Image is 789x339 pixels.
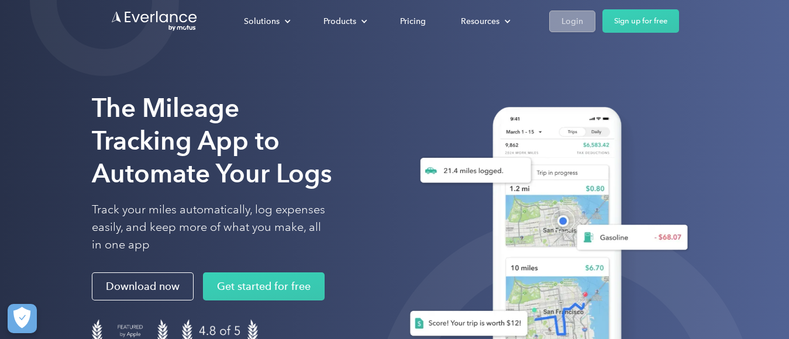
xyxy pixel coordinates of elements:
div: Resources [461,14,499,29]
a: Download now [92,272,194,300]
a: Login [549,11,595,32]
div: Products [312,11,377,32]
div: Pricing [400,14,426,29]
a: Go to homepage [111,10,198,32]
div: Solutions [244,14,280,29]
div: Solutions [232,11,300,32]
p: Track your miles automatically, log expenses easily, and keep more of what you make, all in one app [92,201,326,254]
div: Resources [449,11,520,32]
strong: The Mileage Tracking App to Automate Your Logs [92,92,332,189]
button: Cookies Settings [8,304,37,333]
a: Sign up for free [602,9,679,33]
div: Login [561,14,583,29]
a: Pricing [388,11,437,32]
div: Products [323,14,356,29]
a: Get started for free [203,272,325,300]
